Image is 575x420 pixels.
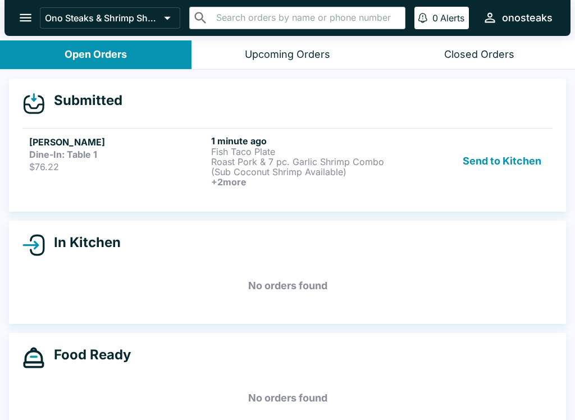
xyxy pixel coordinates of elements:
button: Ono Steaks & Shrimp Shack [40,7,180,29]
h4: In Kitchen [45,234,121,251]
button: open drawer [11,3,40,32]
div: Upcoming Orders [245,48,330,61]
h4: Food Ready [45,346,131,363]
div: Closed Orders [444,48,514,61]
div: Open Orders [65,48,127,61]
h6: + 2 more [211,177,389,187]
button: onosteaks [478,6,557,30]
h5: [PERSON_NAME] [29,135,207,149]
p: $76.22 [29,161,207,172]
h6: 1 minute ago [211,135,389,147]
h4: Submitted [45,92,122,109]
strong: Dine-In: Table 1 [29,149,97,160]
input: Search orders by name or phone number [213,10,400,26]
div: onosteaks [502,11,553,25]
h5: No orders found [22,266,553,306]
button: Send to Kitchen [458,135,546,187]
a: [PERSON_NAME]Dine-In: Table 1$76.221 minute agoFish Taco PlateRoast Pork & 7 pc. Garlic Shrimp Co... [22,128,553,194]
p: Roast Pork & 7 pc. Garlic Shrimp Combo (Sub Coconut Shrimp Available) [211,157,389,177]
p: Fish Taco Plate [211,147,389,157]
p: Alerts [440,12,464,24]
h5: No orders found [22,378,553,418]
p: Ono Steaks & Shrimp Shack [45,12,159,24]
p: 0 [432,12,438,24]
